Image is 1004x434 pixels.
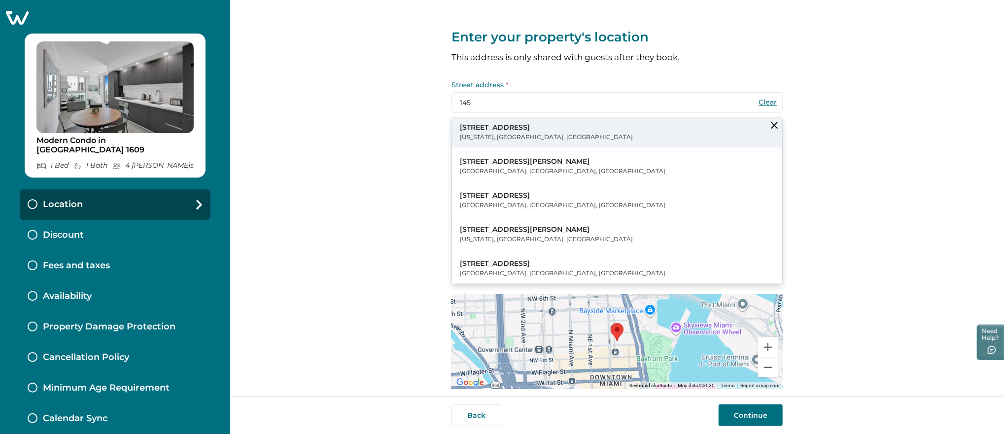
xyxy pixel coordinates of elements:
[43,230,84,241] p: Discount
[451,30,783,45] p: Enter your property's location
[460,259,665,269] p: [STREET_ADDRESS]
[36,161,69,170] p: 1 Bed
[451,404,501,426] button: Back
[460,191,665,201] p: [STREET_ADDRESS]
[460,268,665,278] p: [GEOGRAPHIC_DATA], [GEOGRAPHIC_DATA], [GEOGRAPHIC_DATA]
[629,382,672,389] button: Keyboard shortcuts
[460,123,633,133] p: [STREET_ADDRESS]
[460,234,633,244] p: [US_STATE], [GEOGRAPHIC_DATA], [GEOGRAPHIC_DATA]
[460,225,633,235] p: [STREET_ADDRESS][PERSON_NAME]
[758,337,778,357] button: Zoom in
[758,98,778,107] button: Clear
[43,383,170,394] p: Minimum Age Requirement
[758,358,778,377] button: Zoom out
[452,253,782,284] button: [STREET_ADDRESS][GEOGRAPHIC_DATA], [GEOGRAPHIC_DATA], [GEOGRAPHIC_DATA]
[452,117,782,147] button: [STREET_ADDRESS][US_STATE], [GEOGRAPHIC_DATA], [GEOGRAPHIC_DATA]
[36,41,194,133] img: propertyImage_Modern Condo in Downtown Miami 1609
[43,352,129,363] p: Cancellation Policy
[454,376,486,389] img: Google
[43,199,83,210] p: Location
[460,157,665,167] p: [STREET_ADDRESS][PERSON_NAME]
[43,260,110,271] p: Fees and taxes
[451,81,777,88] label: Street address
[73,161,107,170] p: 1 Bath
[452,151,782,181] button: [STREET_ADDRESS][PERSON_NAME][GEOGRAPHIC_DATA], [GEOGRAPHIC_DATA], [GEOGRAPHIC_DATA]
[721,383,734,388] a: Terms (opens in new tab)
[719,404,783,426] button: Continue
[766,117,782,133] button: Clear suggestions
[43,322,175,332] p: Property Damage Protection
[112,161,194,170] p: 4 [PERSON_NAME] s
[36,136,194,155] p: Modern Condo in [GEOGRAPHIC_DATA] 1609
[452,185,782,216] button: [STREET_ADDRESS][GEOGRAPHIC_DATA], [GEOGRAPHIC_DATA], [GEOGRAPHIC_DATA]
[460,132,633,142] p: [US_STATE], [GEOGRAPHIC_DATA], [GEOGRAPHIC_DATA]
[678,383,715,388] span: Map data ©2025
[460,200,665,210] p: [GEOGRAPHIC_DATA], [GEOGRAPHIC_DATA], [GEOGRAPHIC_DATA]
[451,53,783,62] p: This address is only shared with guests after they book.
[43,291,92,302] p: Availability
[740,383,780,388] a: Report a map error
[460,166,665,176] p: [GEOGRAPHIC_DATA], [GEOGRAPHIC_DATA], [GEOGRAPHIC_DATA]
[452,219,782,250] button: [STREET_ADDRESS][PERSON_NAME][US_STATE], [GEOGRAPHIC_DATA], [GEOGRAPHIC_DATA]
[454,376,486,389] a: Open this area in Google Maps (opens a new window)
[43,413,107,424] p: Calendar Sync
